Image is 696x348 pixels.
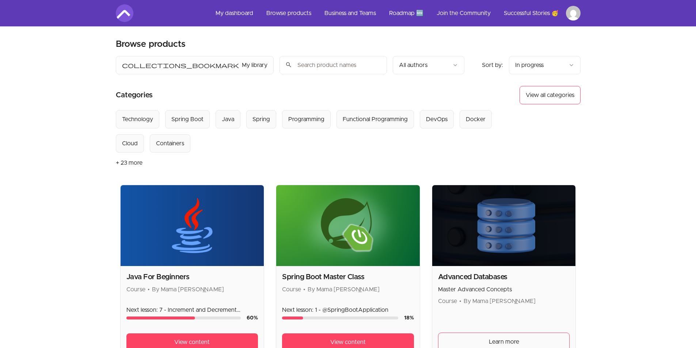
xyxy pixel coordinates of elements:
[116,4,133,22] img: Amigoscode logo
[260,4,317,22] a: Browse products
[282,306,414,314] p: Next lesson: 1 - @SpringBootApplication
[285,60,292,70] span: search
[171,115,204,124] div: Spring Boot
[426,115,448,124] div: DevOps
[247,315,258,321] span: 60 %
[279,56,387,74] input: Search product names
[222,115,234,124] div: Java
[148,287,150,292] span: •
[432,185,576,266] img: Product image for Advanced Databases
[174,338,210,347] span: View content
[126,306,258,314] p: Next lesson: 7 - Increment and Decrement Operators
[330,338,366,347] span: View content
[431,4,497,22] a: Join the Community
[319,4,382,22] a: Business and Teams
[482,62,503,68] span: Sort by:
[566,6,581,20] img: Profile image for Dmitry Chigir
[122,139,138,148] div: Cloud
[438,285,570,294] p: Master Advanced Concepts
[116,86,153,104] h2: Categories
[303,287,305,292] span: •
[404,315,414,321] span: 18 %
[210,4,259,22] a: My dashboard
[252,115,270,124] div: Spring
[152,287,224,292] span: By Mama [PERSON_NAME]
[308,287,380,292] span: By Mama [PERSON_NAME]
[282,272,414,282] h2: Spring Boot Master Class
[393,56,464,74] button: Filter by author
[459,298,461,304] span: •
[498,4,564,22] a: Successful Stories 🥳
[121,185,264,266] img: Product image for Java For Beginners
[126,287,145,292] span: Course
[122,115,153,124] div: Technology
[116,38,186,50] h2: Browse products
[466,115,486,124] div: Docker
[438,272,570,282] h2: Advanced Databases
[343,115,408,124] div: Functional Programming
[288,115,324,124] div: Programming
[438,298,457,304] span: Course
[116,153,142,173] button: + 23 more
[276,185,420,266] img: Product image for Spring Boot Master Class
[520,86,581,104] button: View all categories
[126,317,241,319] div: Course progress
[509,56,581,74] button: Product sort options
[464,298,536,304] span: By Mama [PERSON_NAME]
[383,4,429,22] a: Roadmap 🆕
[126,272,258,282] h2: Java For Beginners
[282,287,301,292] span: Course
[116,56,274,74] button: Filter by My library
[489,337,519,346] span: Learn more
[156,139,184,148] div: Containers
[282,317,398,319] div: Course progress
[210,4,581,22] nav: Main
[122,61,239,70] span: collections_bookmark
